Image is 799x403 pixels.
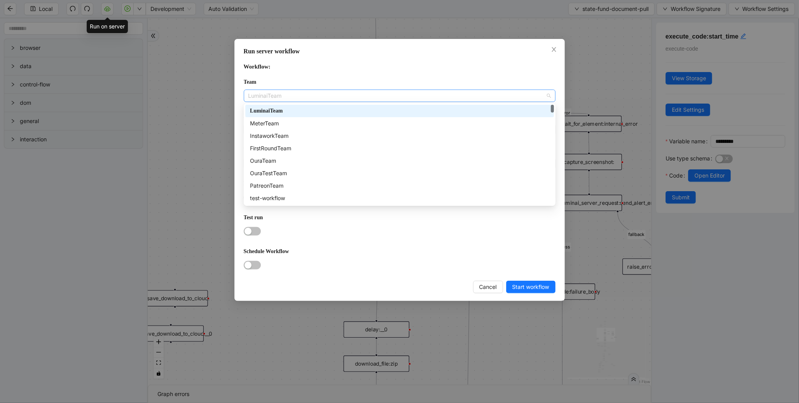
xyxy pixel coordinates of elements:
div: LuminaiTeam [250,107,549,115]
div: PatreonTeam [250,181,549,190]
button: Schedule Workflow [244,261,261,269]
div: Run on server [87,20,128,33]
label: Schedule Workflow [244,247,289,256]
label: Team [244,78,257,86]
button: Cancel [473,281,503,293]
span: close [551,46,557,53]
div: OuraTestTeam [245,167,554,180]
button: Close [550,46,558,54]
div: LuminaiTeam [245,105,554,117]
div: PatreonTeam [245,180,554,192]
label: Test run [244,213,263,222]
div: test-workflow [250,194,549,202]
div: OuraTestTeam [250,169,549,178]
div: MeterTeam [250,119,549,128]
span: Cancel [479,283,497,291]
div: test-workflow [245,192,554,204]
span: LuminaiTeam [248,90,551,102]
div: FirstRoundTeam [245,142,554,155]
button: Start workflow [506,281,556,293]
div: FirstRoundTeam [250,144,549,153]
div: Run server workflow [244,47,556,56]
span: Workflow: [244,63,271,70]
div: OuraTeam [250,157,549,165]
div: OuraTeam [245,155,554,167]
button: Test run [244,227,261,236]
span: Start workflow [512,283,549,291]
div: InstaworkTeam [250,132,549,140]
div: InstaworkTeam [245,130,554,142]
div: MeterTeam [245,117,554,130]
